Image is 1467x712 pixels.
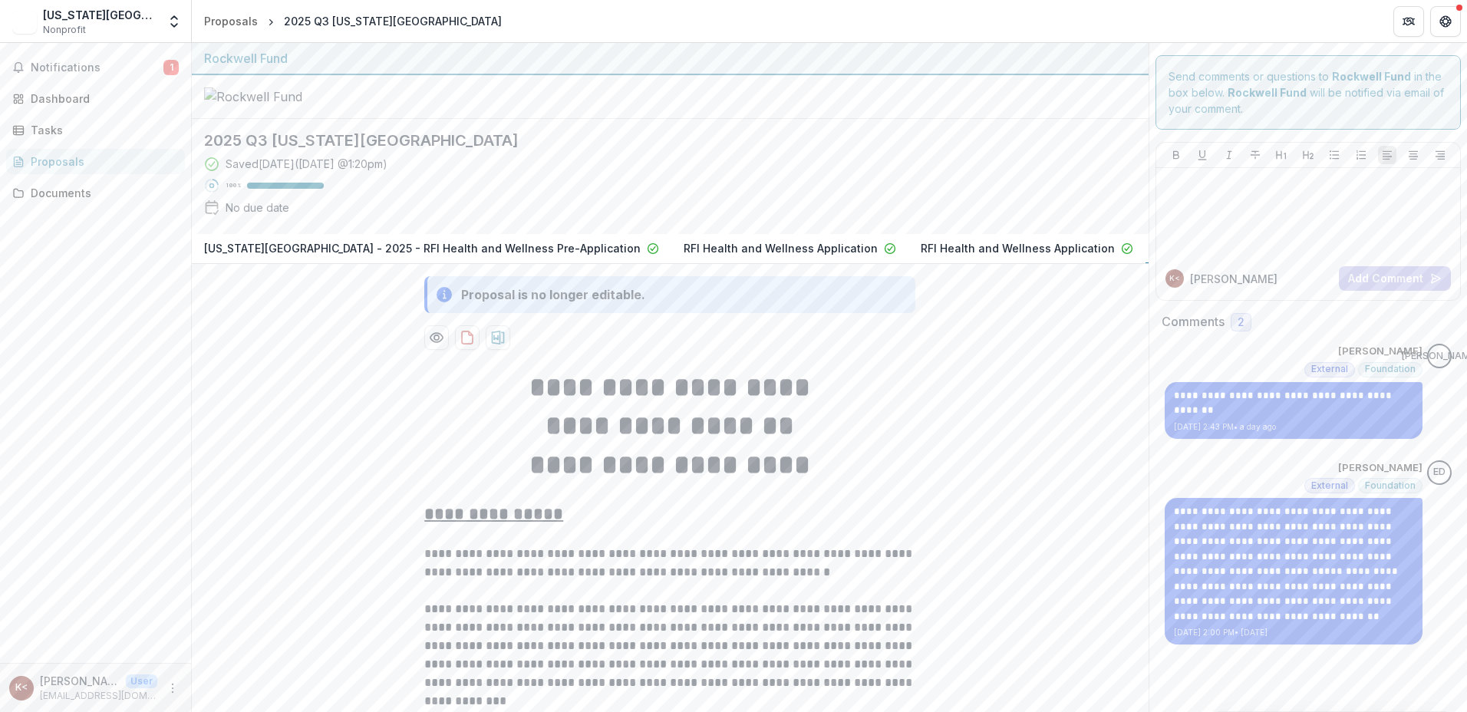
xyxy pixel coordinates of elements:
[198,10,264,32] a: Proposals
[1433,467,1446,477] div: Estevan D. Delgado
[424,325,449,350] button: Preview 492b2f30-7612-4621-92dd-1616322bdb14-3.pdf
[163,6,185,37] button: Open entity switcher
[461,285,645,304] div: Proposal is no longer editable.
[40,689,157,703] p: [EMAIL_ADDRESS][DOMAIN_NAME]
[198,10,508,32] nav: breadcrumb
[1352,146,1370,164] button: Ordered List
[455,325,480,350] button: download-proposal
[1338,460,1422,476] p: [PERSON_NAME]
[1431,146,1449,164] button: Align Right
[204,240,641,256] p: [US_STATE][GEOGRAPHIC_DATA] - 2025 - RFI Health and Wellness Pre-Application
[6,117,185,143] a: Tasks
[486,325,510,350] button: download-proposal
[204,131,1112,150] h2: 2025 Q3 [US_STATE][GEOGRAPHIC_DATA]
[12,9,37,34] img: Texas Children's Hospital
[1311,364,1348,374] span: External
[684,240,878,256] p: RFI Health and Wellness Application
[1404,146,1422,164] button: Align Center
[163,60,179,75] span: 1
[1430,6,1461,37] button: Get Help
[1174,421,1414,433] p: [DATE] 2:43 PM • a day ago
[204,13,258,29] div: Proposals
[15,683,28,693] div: Katie Tate <kjtate@texaschildrens.org>
[43,23,86,37] span: Nonprofit
[1155,55,1462,130] div: Send comments or questions to in the box below. will be notified via email of your comment.
[1365,364,1416,374] span: Foundation
[40,673,120,689] p: [PERSON_NAME] <[EMAIL_ADDRESS][DOMAIN_NAME]>
[1339,266,1451,291] button: Add Comment
[1246,146,1264,164] button: Strike
[1193,146,1212,164] button: Underline
[31,122,173,138] div: Tasks
[226,156,387,172] div: Saved [DATE] ( [DATE] @ 1:20pm )
[1228,86,1307,99] strong: Rockwell Fund
[204,87,358,106] img: Rockwell Fund
[1220,146,1238,164] button: Italicize
[226,180,241,191] p: 100 %
[1393,6,1424,37] button: Partners
[31,61,163,74] span: Notifications
[1167,146,1185,164] button: Bold
[6,180,185,206] a: Documents
[1238,316,1244,329] span: 2
[31,185,173,201] div: Documents
[163,679,182,697] button: More
[226,199,289,216] div: No due date
[921,240,1115,256] p: RFI Health and Wellness Application
[1338,344,1422,359] p: [PERSON_NAME]
[1190,271,1277,287] p: [PERSON_NAME]
[1365,480,1416,491] span: Foundation
[31,91,173,107] div: Dashboard
[284,13,502,29] div: 2025 Q3 [US_STATE][GEOGRAPHIC_DATA]
[1174,627,1414,638] p: [DATE] 2:00 PM • [DATE]
[1325,146,1343,164] button: Bullet List
[31,153,173,170] div: Proposals
[43,7,157,23] div: [US_STATE][GEOGRAPHIC_DATA]
[1332,70,1411,83] strong: Rockwell Fund
[1378,146,1396,164] button: Align Left
[1299,146,1317,164] button: Heading 2
[6,149,185,174] a: Proposals
[1311,480,1348,491] span: External
[6,55,185,80] button: Notifications1
[204,49,1136,68] div: Rockwell Fund
[1272,146,1291,164] button: Heading 1
[1162,315,1225,329] h2: Comments
[6,86,185,111] a: Dashboard
[126,674,157,688] p: User
[1169,275,1180,282] div: Katie Tate <kjtate@texaschildrens.org>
